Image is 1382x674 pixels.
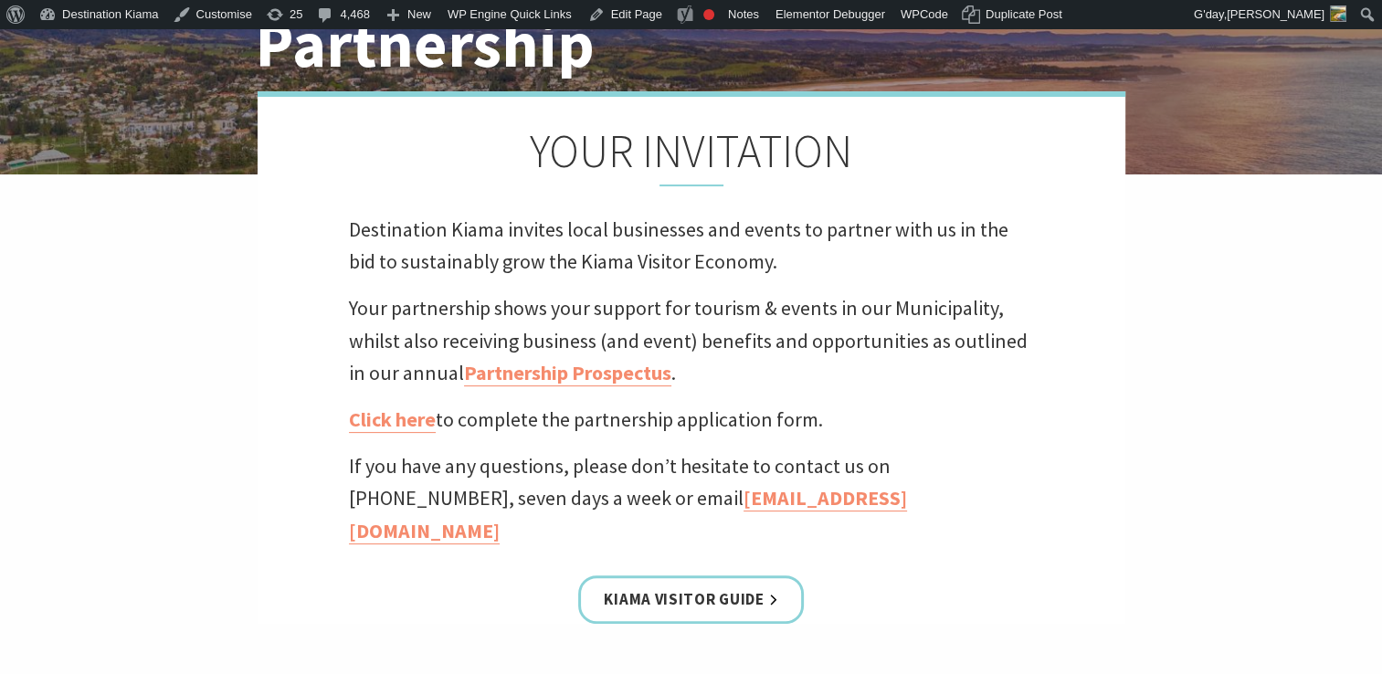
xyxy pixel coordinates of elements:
[349,404,1034,436] p: to complete the partnership application form.
[578,575,803,624] a: Kiama Visitor Guide
[703,9,714,20] div: Focus keyphrase not set
[349,406,436,433] a: Click here
[349,292,1034,389] p: Your partnership shows your support for tourism & events in our Municipality, whilst also receivi...
[349,485,907,543] a: [EMAIL_ADDRESS][DOMAIN_NAME]
[1227,7,1324,21] span: [PERSON_NAME]
[464,360,671,386] a: Partnership Prospectus
[349,450,1034,547] p: If you have any questions, please don’t hesitate to contact us on [PHONE_NUMBER], seven days a we...
[349,214,1034,278] p: Destination Kiama invites local businesses and events to partner with us in the bid to sustainabl...
[349,124,1034,186] h2: YOUR INVITATION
